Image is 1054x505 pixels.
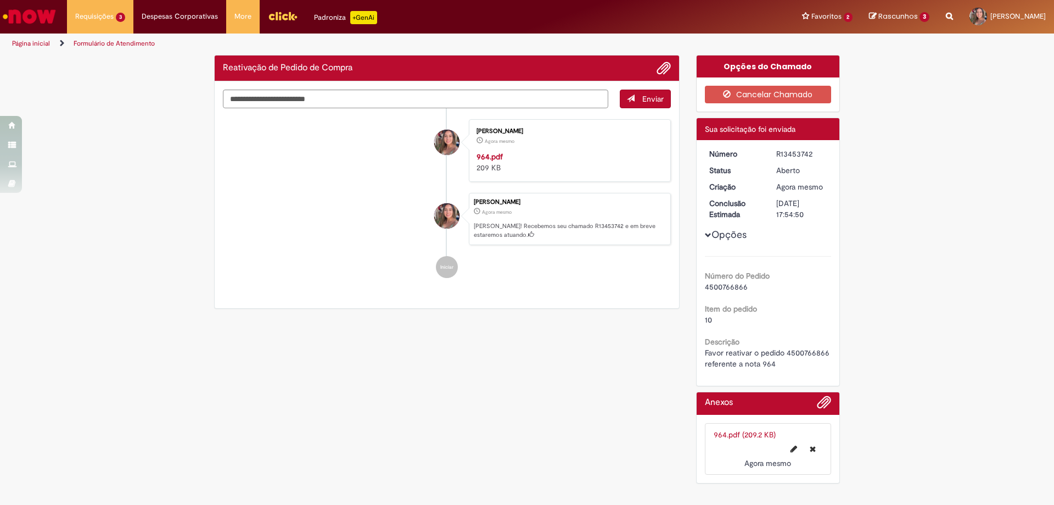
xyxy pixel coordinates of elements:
ul: Histórico de tíquete [223,108,671,290]
b: Número do Pedido [705,271,770,281]
div: Aberto [776,165,827,176]
h2: Reativação de Pedido de Compra Histórico de tíquete [223,63,352,73]
span: 10 [705,315,712,325]
span: Despesas Corporativas [142,11,218,22]
span: Agora mesmo [744,458,791,468]
button: Cancelar Chamado [705,86,832,103]
div: Dayane Macedo Silva Rodrigues [434,203,459,229]
span: Favor reativar o pedido 4500766866 referente a nota 964 [705,348,832,369]
div: Opções do Chamado [697,56,840,77]
button: Adicionar anexos [657,61,671,75]
span: Rascunhos [878,11,918,21]
button: Excluir 964.pdf [803,440,822,458]
span: Agora mesmo [485,138,514,145]
img: ServiceNow [1,5,58,27]
div: R13453742 [776,148,827,159]
span: Sua solicitação foi enviada [705,124,795,134]
a: 964.pdf (209.2 KB) [714,430,776,440]
b: Item do pedido [705,304,757,314]
dt: Conclusão Estimada [701,198,769,220]
time: 27/08/2025 16:54:45 [744,458,791,468]
time: 27/08/2025 16:54:46 [776,182,823,192]
span: More [234,11,251,22]
img: click_logo_yellow_360x200.png [268,8,298,24]
span: Agora mesmo [482,209,512,215]
span: 3 [116,13,125,22]
button: Editar nome de arquivo 964.pdf [784,440,804,458]
div: Padroniza [314,11,377,24]
div: 27/08/2025 16:54:46 [776,181,827,192]
dt: Número [701,148,769,159]
time: 27/08/2025 16:54:45 [485,138,514,145]
div: [PERSON_NAME] [476,128,659,135]
span: 4500766866 [705,282,748,292]
span: Favoritos [811,11,842,22]
h2: Anexos [705,398,733,408]
a: Rascunhos [869,12,929,22]
span: Requisições [75,11,114,22]
p: +GenAi [350,11,377,24]
dt: Criação [701,181,769,192]
span: 2 [844,13,853,22]
span: Agora mesmo [776,182,823,192]
li: Dayane Macedo Silva Rodrigues [223,193,671,246]
textarea: Digite sua mensagem aqui... [223,90,608,108]
div: Dayane Macedo Silva Rodrigues [434,130,459,155]
ul: Trilhas de página [8,34,694,54]
div: 209 KB [476,151,659,173]
button: Enviar [620,90,671,108]
span: Enviar [642,94,664,104]
a: 964.pdf [476,152,503,162]
span: 3 [920,12,929,22]
a: Página inicial [12,39,50,48]
span: [PERSON_NAME] [990,12,1046,21]
button: Adicionar anexos [817,395,831,415]
a: Formulário de Atendimento [74,39,155,48]
p: [PERSON_NAME]! Recebemos seu chamado R13453742 e em breve estaremos atuando. [474,222,665,239]
b: Descrição [705,337,739,347]
time: 27/08/2025 16:54:46 [482,209,512,215]
div: [DATE] 17:54:50 [776,198,827,220]
dt: Status [701,165,769,176]
div: [PERSON_NAME] [474,199,665,206]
